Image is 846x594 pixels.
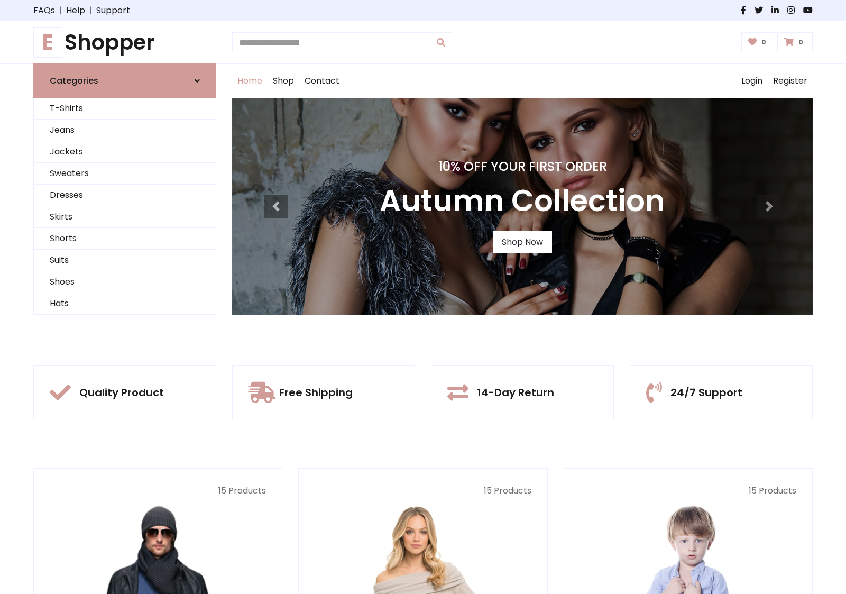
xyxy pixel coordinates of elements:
p: 15 Products [50,485,266,497]
span: | [55,4,66,17]
h5: 14-Day Return [477,386,554,399]
a: Categories [33,63,216,98]
span: E [33,27,62,58]
span: 0 [759,38,769,47]
a: Jackets [34,141,216,163]
a: Sweaters [34,163,216,185]
a: Home [232,64,268,98]
p: 15 Products [580,485,796,497]
span: | [85,4,96,17]
a: Shop [268,64,299,98]
a: Jeans [34,120,216,141]
a: Shorts [34,228,216,250]
a: EShopper [33,30,216,55]
h6: Categories [50,76,98,86]
h5: 24/7 Support [670,386,742,399]
a: Shop Now [493,231,552,253]
h5: Quality Product [79,386,164,399]
a: Suits [34,250,216,271]
a: T-Shirts [34,98,216,120]
p: 15 Products [315,485,531,497]
a: FAQs [33,4,55,17]
a: Help [66,4,85,17]
h4: 10% Off Your First Order [380,159,665,175]
a: 0 [741,32,776,52]
a: 0 [777,32,813,52]
a: Support [96,4,130,17]
h1: Shopper [33,30,216,55]
a: Contact [299,64,345,98]
a: Hats [34,293,216,315]
span: 0 [796,38,806,47]
a: Register [768,64,813,98]
h5: Free Shipping [279,386,353,399]
a: Dresses [34,185,216,206]
a: Shoes [34,271,216,293]
h3: Autumn Collection [380,183,665,218]
a: Skirts [34,206,216,228]
a: Login [736,64,768,98]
